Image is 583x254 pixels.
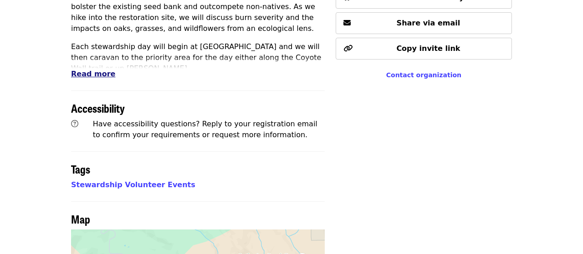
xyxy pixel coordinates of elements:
button: Share via email [336,12,512,34]
a: Stewardship Volunteer Events [71,180,195,189]
span: Accessibility [71,100,125,116]
a: Contact organization [386,71,461,79]
i: question-circle icon [71,120,78,128]
p: Each stewardship day will begin at [GEOGRAPHIC_DATA] and we will then caravan to the priority are... [71,41,325,74]
span: Copy invite link [396,44,460,53]
span: Share via email [397,19,460,27]
button: Copy invite link [336,38,512,60]
span: Tags [71,161,90,177]
span: Read more [71,70,115,78]
button: Read more [71,69,115,80]
span: Map [71,211,90,227]
span: Have accessibility questions? Reply to your registration email to confirm your requirements or re... [93,120,317,139]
